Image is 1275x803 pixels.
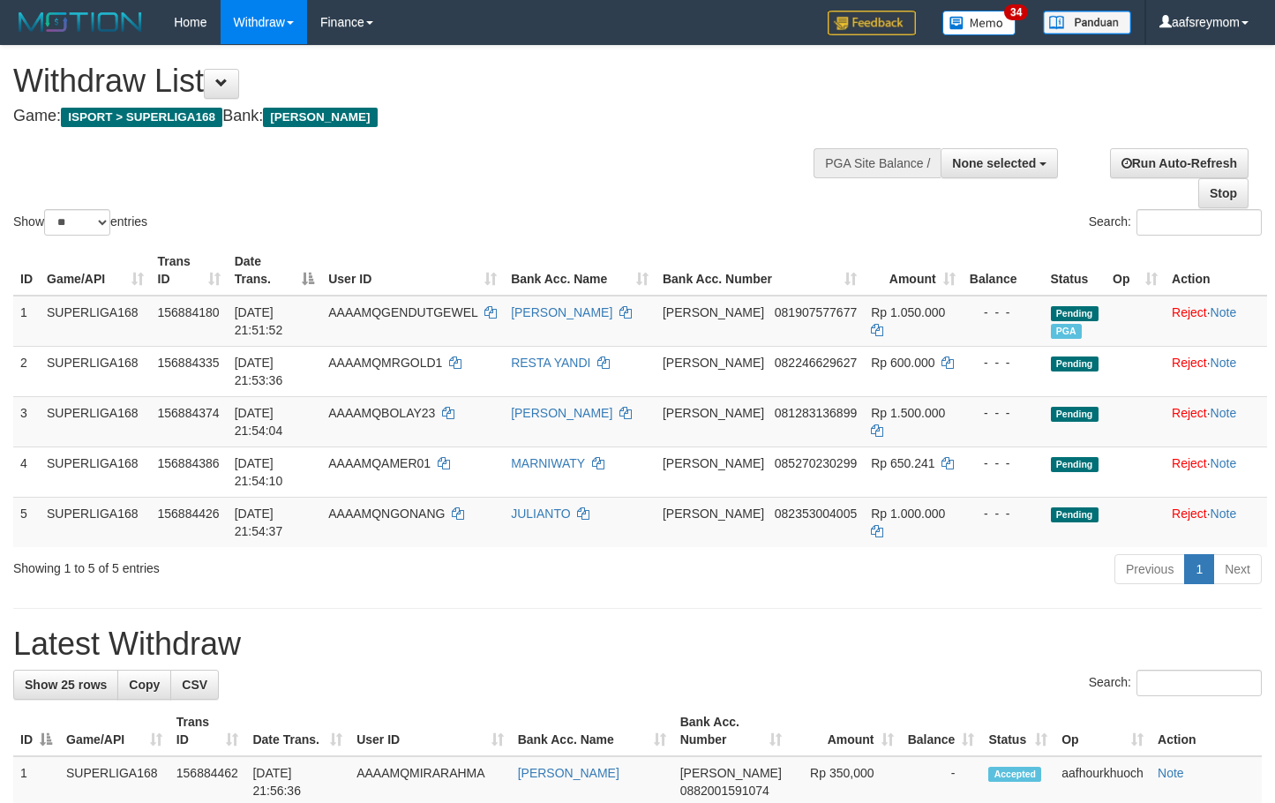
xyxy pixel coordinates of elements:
[44,209,110,236] select: Showentries
[871,305,945,319] span: Rp 1.050.000
[158,305,220,319] span: 156884180
[663,456,764,470] span: [PERSON_NAME]
[1110,148,1249,178] a: Run Auto-Refresh
[245,706,349,756] th: Date Trans.: activate to sort column ascending
[1172,507,1207,521] a: Reject
[775,356,857,370] span: Copy 082246629627 to clipboard
[151,245,228,296] th: Trans ID: activate to sort column ascending
[158,356,220,370] span: 156884335
[1054,706,1151,756] th: Op: activate to sort column ascending
[40,346,151,396] td: SUPERLIGA168
[1106,245,1165,296] th: Op: activate to sort column ascending
[13,396,40,447] td: 3
[511,507,570,521] a: JULIANTO
[1158,766,1184,780] a: Note
[169,706,246,756] th: Trans ID: activate to sort column ascending
[663,507,764,521] span: [PERSON_NAME]
[1051,306,1099,321] span: Pending
[349,706,511,756] th: User ID: activate to sort column ascending
[673,706,789,756] th: Bank Acc. Number: activate to sort column ascending
[1211,305,1237,319] a: Note
[117,670,171,700] a: Copy
[871,406,945,420] span: Rp 1.500.000
[663,305,764,319] span: [PERSON_NAME]
[1198,178,1249,208] a: Stop
[663,406,764,420] span: [PERSON_NAME]
[13,108,832,125] h4: Game: Bank:
[1211,356,1237,370] a: Note
[1051,407,1099,422] span: Pending
[1151,706,1262,756] th: Action
[1051,507,1099,522] span: Pending
[775,305,857,319] span: Copy 081907577677 to clipboard
[182,678,207,692] span: CSV
[328,456,431,470] span: AAAAMQAMER01
[970,454,1037,472] div: - - -
[1165,497,1267,547] td: ·
[871,507,945,521] span: Rp 1.000.000
[13,552,518,577] div: Showing 1 to 5 of 5 entries
[775,456,857,470] span: Copy 085270230299 to clipboard
[680,766,782,780] span: [PERSON_NAME]
[235,507,283,538] span: [DATE] 21:54:37
[511,456,585,470] a: MARNIWATY
[1089,209,1262,236] label: Search:
[40,396,151,447] td: SUPERLIGA168
[158,406,220,420] span: 156884374
[40,296,151,347] td: SUPERLIGA168
[970,304,1037,321] div: - - -
[13,497,40,547] td: 5
[1184,554,1214,584] a: 1
[1165,396,1267,447] td: ·
[963,245,1044,296] th: Balance
[504,245,656,296] th: Bank Acc. Name: activate to sort column ascending
[1165,346,1267,396] td: ·
[970,505,1037,522] div: - - -
[1004,4,1028,20] span: 34
[1051,324,1082,339] span: Marked by aafandaneth
[1211,406,1237,420] a: Note
[235,456,283,488] span: [DATE] 21:54:10
[13,9,147,35] img: MOTION_logo.png
[775,406,857,420] span: Copy 081283136899 to clipboard
[970,404,1037,422] div: - - -
[1211,507,1237,521] a: Note
[13,346,40,396] td: 2
[1165,447,1267,497] td: ·
[1172,305,1207,319] a: Reject
[13,296,40,347] td: 1
[941,148,1058,178] button: None selected
[170,670,219,700] a: CSV
[158,456,220,470] span: 156884386
[158,507,220,521] span: 156884426
[235,406,283,438] span: [DATE] 21:54:04
[328,305,477,319] span: AAAAMQGENDUTGEWEL
[1051,356,1099,371] span: Pending
[13,245,40,296] th: ID
[511,706,673,756] th: Bank Acc. Name: activate to sort column ascending
[235,356,283,387] span: [DATE] 21:53:36
[328,406,435,420] span: AAAAMQBOLAY23
[13,64,832,99] h1: Withdraw List
[680,784,769,798] span: Copy 0882001591074 to clipboard
[988,767,1041,782] span: Accepted
[970,354,1037,371] div: - - -
[511,305,612,319] a: [PERSON_NAME]
[952,156,1036,170] span: None selected
[235,305,283,337] span: [DATE] 21:51:52
[40,497,151,547] td: SUPERLIGA168
[25,678,107,692] span: Show 25 rows
[13,627,1262,662] h1: Latest Withdraw
[871,456,934,470] span: Rp 650.241
[1114,554,1185,584] a: Previous
[1172,406,1207,420] a: Reject
[1043,11,1131,34] img: panduan.png
[1172,356,1207,370] a: Reject
[1213,554,1262,584] a: Next
[828,11,916,35] img: Feedback.jpg
[663,356,764,370] span: [PERSON_NAME]
[1136,209,1262,236] input: Search:
[942,11,1016,35] img: Button%20Memo.svg
[1051,457,1099,472] span: Pending
[328,356,442,370] span: AAAAMQMRGOLD1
